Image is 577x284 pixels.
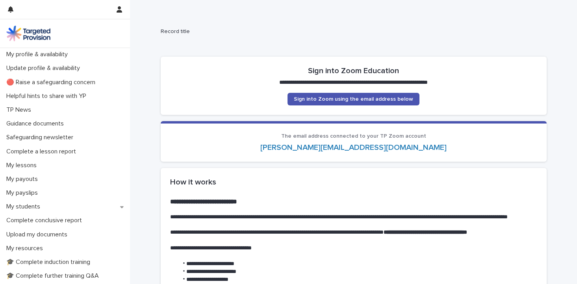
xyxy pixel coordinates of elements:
p: Guidance documents [3,120,70,127]
p: Safeguarding newsletter [3,134,80,141]
span: The email address connected to your TP Zoom account [281,133,426,139]
p: 🔴 Raise a safeguarding concern [3,79,102,86]
p: My payslips [3,189,44,197]
a: [PERSON_NAME][EMAIL_ADDRESS][DOMAIN_NAME] [260,144,447,151]
p: Update profile & availability [3,65,86,72]
p: Complete conclusive report [3,217,88,224]
p: My profile & availability [3,51,74,58]
p: Upload my documents [3,231,74,238]
img: M5nRWzHhSzIhMunXDL62 [6,26,50,41]
p: Complete a lesson report [3,148,82,155]
h2: Sign into Zoom Education [308,66,399,76]
p: My resources [3,245,49,252]
p: Helpful hints to share with YP [3,92,93,100]
span: Sign into Zoom using the email address below [294,96,413,102]
a: Sign into Zoom using the email address below [288,93,419,105]
h2: Record title [161,28,544,35]
p: My payouts [3,175,44,183]
p: 🎓 Complete induction training [3,258,96,266]
p: My students [3,203,46,210]
h2: How it works [170,177,537,187]
p: TP News [3,106,37,114]
p: 🎓 Complete further training Q&A [3,272,105,280]
p: My lessons [3,162,43,169]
